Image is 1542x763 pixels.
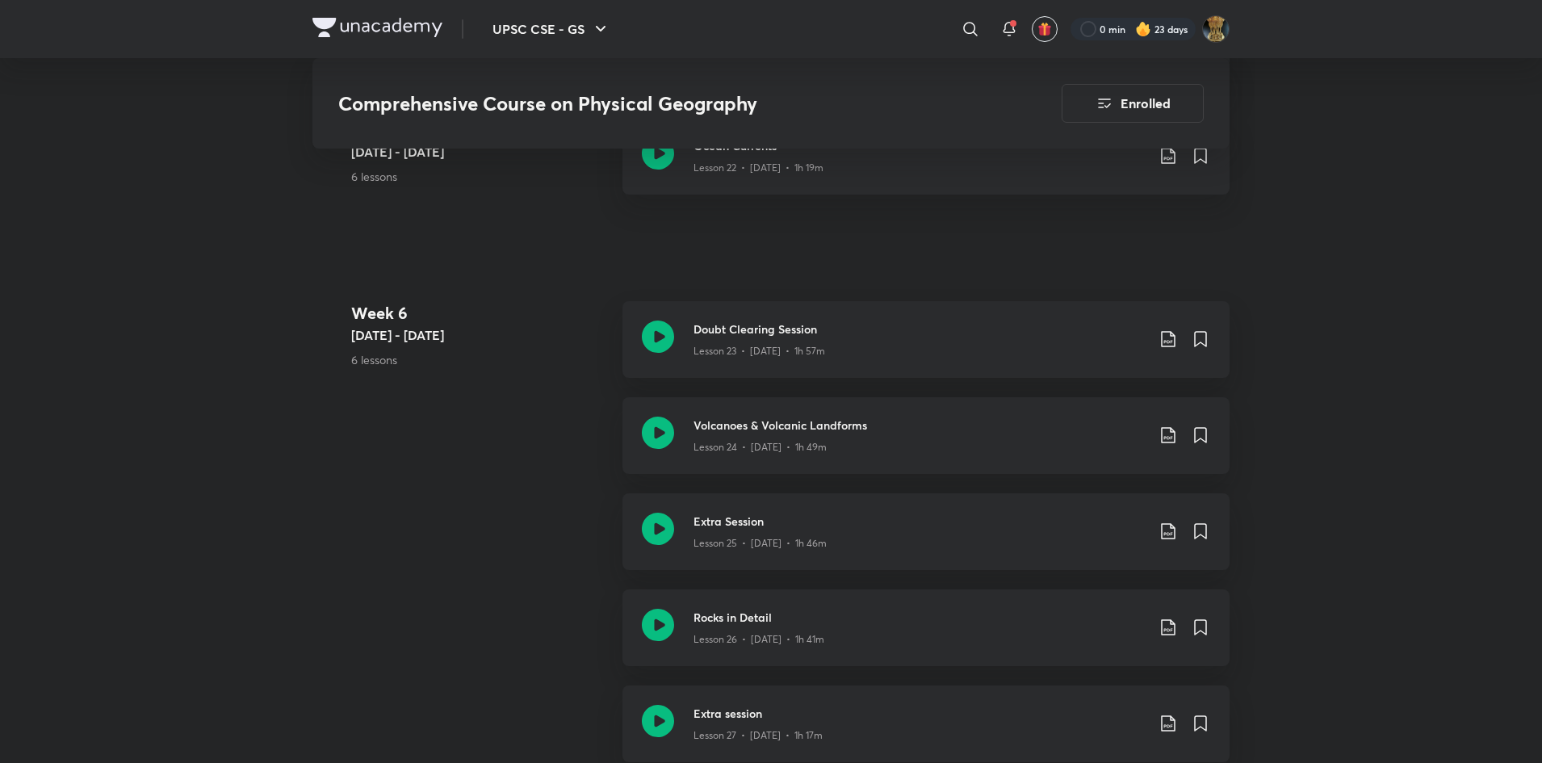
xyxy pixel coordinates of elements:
img: Company Logo [312,18,442,37]
h3: Extra Session [693,513,1146,530]
a: Rocks in DetailLesson 26 • [DATE] • 1h 41m [622,589,1230,685]
p: Lesson 26 • [DATE] • 1h 41m [693,632,824,647]
button: Enrolled [1062,84,1204,123]
a: Volcanoes & Volcanic LandformsLesson 24 • [DATE] • 1h 49m [622,397,1230,493]
h5: [DATE] - [DATE] [351,142,610,161]
h3: Volcanoes & Volcanic Landforms [693,417,1146,434]
h3: Extra session [693,705,1146,722]
p: Lesson 24 • [DATE] • 1h 49m [693,440,827,455]
p: Lesson 22 • [DATE] • 1h 19m [693,161,823,175]
img: avatar [1037,22,1052,36]
button: avatar [1032,16,1058,42]
h3: Rocks in Detail [693,609,1146,626]
p: Lesson 23 • [DATE] • 1h 57m [693,344,825,358]
a: Doubt Clearing SessionLesson 23 • [DATE] • 1h 57m [622,301,1230,397]
p: 6 lessons [351,351,610,368]
a: Extra SessionLesson 25 • [DATE] • 1h 46m [622,493,1230,589]
img: streak [1135,21,1151,37]
p: Lesson 25 • [DATE] • 1h 46m [693,536,827,551]
p: Lesson 27 • [DATE] • 1h 17m [693,728,823,743]
h3: Comprehensive Course on Physical Geography [338,92,970,115]
h4: Week 6 [351,301,610,325]
button: UPSC CSE - GS [483,13,620,45]
h3: Doubt Clearing Session [693,321,1146,337]
a: Ocean CurrentsLesson 22 • [DATE] • 1h 19m [622,118,1230,214]
p: 6 lessons [351,168,610,185]
a: Company Logo [312,18,442,41]
h5: [DATE] - [DATE] [351,325,610,345]
img: LOVEPREET Gharu [1202,15,1230,43]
